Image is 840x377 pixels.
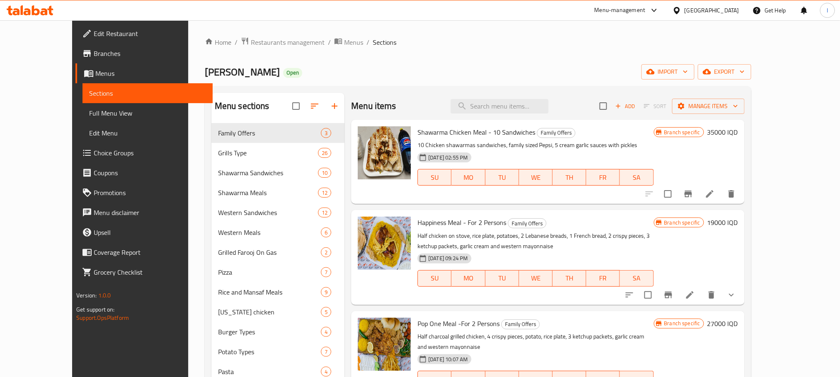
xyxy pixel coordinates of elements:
[648,67,688,77] span: import
[704,67,745,77] span: export
[218,307,321,317] div: Kentucky chicken
[334,37,363,48] a: Menus
[75,183,212,203] a: Promotions
[620,169,653,186] button: SA
[94,48,206,58] span: Branches
[519,169,553,186] button: WE
[76,304,114,315] span: Get support on:
[83,123,212,143] a: Edit Menu
[98,290,111,301] span: 1.0.0
[685,290,695,300] a: Edit menu item
[623,172,650,184] span: SA
[418,331,653,352] p: Half charcoal grilled chicken, 4 crispy pieces, potato, rice plate, 3 ketchup packets, garlic cre...
[318,209,331,217] span: 12
[218,168,318,178] div: Shawarma Sandwiches
[318,168,331,178] div: items
[721,285,741,305] button: show more
[89,128,206,138] span: Edit Menu
[321,348,331,356] span: 7
[586,270,620,287] button: FR
[556,172,583,184] span: TH
[638,100,672,113] span: Select section first
[590,272,617,284] span: FR
[211,282,345,302] div: Rice and Mansaf Meals9
[489,272,516,284] span: TU
[321,247,331,257] div: items
[595,5,646,15] div: Menu-management
[344,37,363,47] span: Menus
[358,318,411,371] img: Pop One Meal -For 2 Persons
[75,203,212,222] a: Menu disclaimer
[75,262,212,282] a: Grocery Checklist
[455,272,482,284] span: MO
[283,69,302,76] span: Open
[321,267,331,277] div: items
[707,318,738,329] h6: 27000 IQD
[94,267,206,277] span: Grocery Checklist
[685,6,739,15] div: [GEOGRAPHIC_DATA]
[89,108,206,118] span: Full Menu View
[218,148,318,158] span: Grills Type
[211,262,345,282] div: Pizza7
[218,128,321,138] span: Family Offers
[418,231,653,251] p: Half chicken on stove, rice plate, potatoes, 2 Lebanese breads, 1 French bread, 2 crispy pieces, ...
[612,100,638,113] span: Add item
[89,88,206,98] span: Sections
[623,272,650,284] span: SA
[76,312,129,323] a: Support.OpsPlatform
[318,148,331,158] div: items
[522,272,549,284] span: WE
[211,222,345,242] div: Western Meals6
[251,37,325,47] span: Restaurants management
[595,97,612,115] span: Select section
[659,185,677,203] span: Select to update
[452,169,485,186] button: MO
[707,217,738,228] h6: 19000 IQD
[619,285,639,305] button: sort-choices
[94,148,206,158] span: Choice Groups
[318,169,331,177] span: 10
[707,126,738,138] h6: 35000 IQD
[325,96,345,116] button: Add section
[614,101,636,111] span: Add
[75,163,212,183] a: Coupons
[211,322,345,342] div: Burger Types4
[620,270,653,287] button: SA
[75,63,212,83] a: Menus
[211,302,345,322] div: [US_STATE] chicken5
[218,287,321,297] span: Rice and Mansaf Meals
[556,272,583,284] span: TH
[218,367,321,377] span: Pasta
[95,68,206,78] span: Menus
[502,319,539,329] span: Family Offers
[661,319,704,327] span: Branch specific
[321,347,331,357] div: items
[83,83,212,103] a: Sections
[218,347,321,357] span: Potato Types
[318,208,331,217] div: items
[94,227,206,237] span: Upsell
[218,327,321,337] span: Burger Types
[218,267,321,277] div: Pizza
[211,123,345,143] div: Family Offers3
[367,37,369,47] li: /
[235,37,238,47] li: /
[418,140,653,150] p: 10 Chicken shawarmas sandwiches, family sized Pepsi, 5 cream garlic sauces with pickles
[425,154,471,162] span: [DATE] 02:55 PM
[586,169,620,186] button: FR
[321,308,331,316] span: 5
[721,184,741,204] button: delete
[218,188,318,198] span: Shawarma Meals
[211,183,345,203] div: Shawarma Meals12
[553,169,586,186] button: TH
[321,327,331,337] div: items
[421,272,448,284] span: SU
[489,172,516,184] span: TU
[321,307,331,317] div: items
[508,218,546,228] div: Family Offers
